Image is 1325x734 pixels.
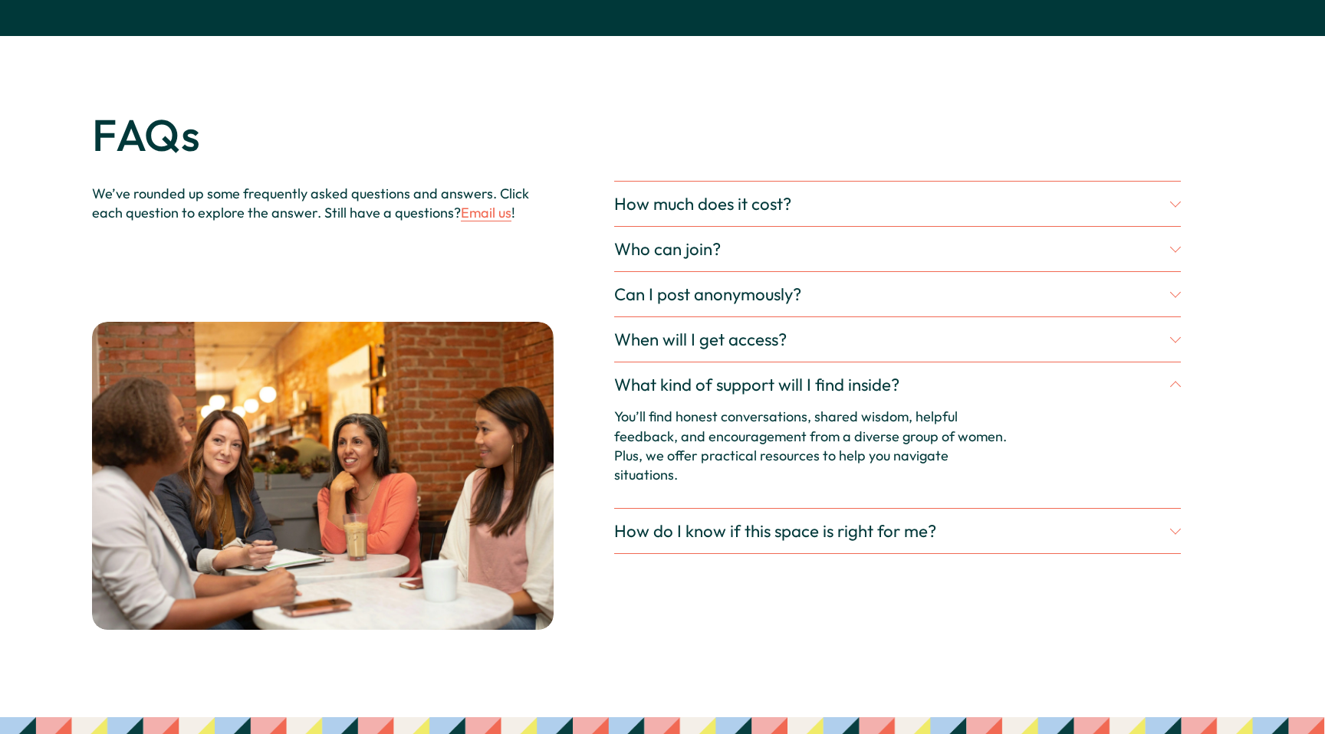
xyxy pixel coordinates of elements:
[614,283,1170,305] span: Can I post anonymously?
[614,520,1170,542] span: How do I know if this space is right for me?
[614,407,1011,484] p: You’ll find honest conversations, shared wisdom, helpful feedback, and encouragement from a diver...
[614,407,1181,507] div: What kind of support will I find inside?
[614,317,1181,362] button: When will I get access?
[614,509,1181,553] button: How do I know if this space is right for me?
[614,182,1181,226] button: How much does it cost?
[614,374,1170,395] span: What kind of support will I find inside?
[614,362,1181,407] button: What kind of support will I find inside?
[92,184,554,223] p: We’ve rounded up some frequently asked questions and answers. Click each question to explore the ...
[614,238,1170,260] span: Who can join?
[461,204,511,221] a: Email us
[614,272,1181,316] button: Can I post anonymously?
[614,329,1170,350] span: When will I get access?
[92,111,554,159] h2: FAQs
[614,227,1181,271] button: Who can join?
[614,193,1170,215] span: How much does it cost?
